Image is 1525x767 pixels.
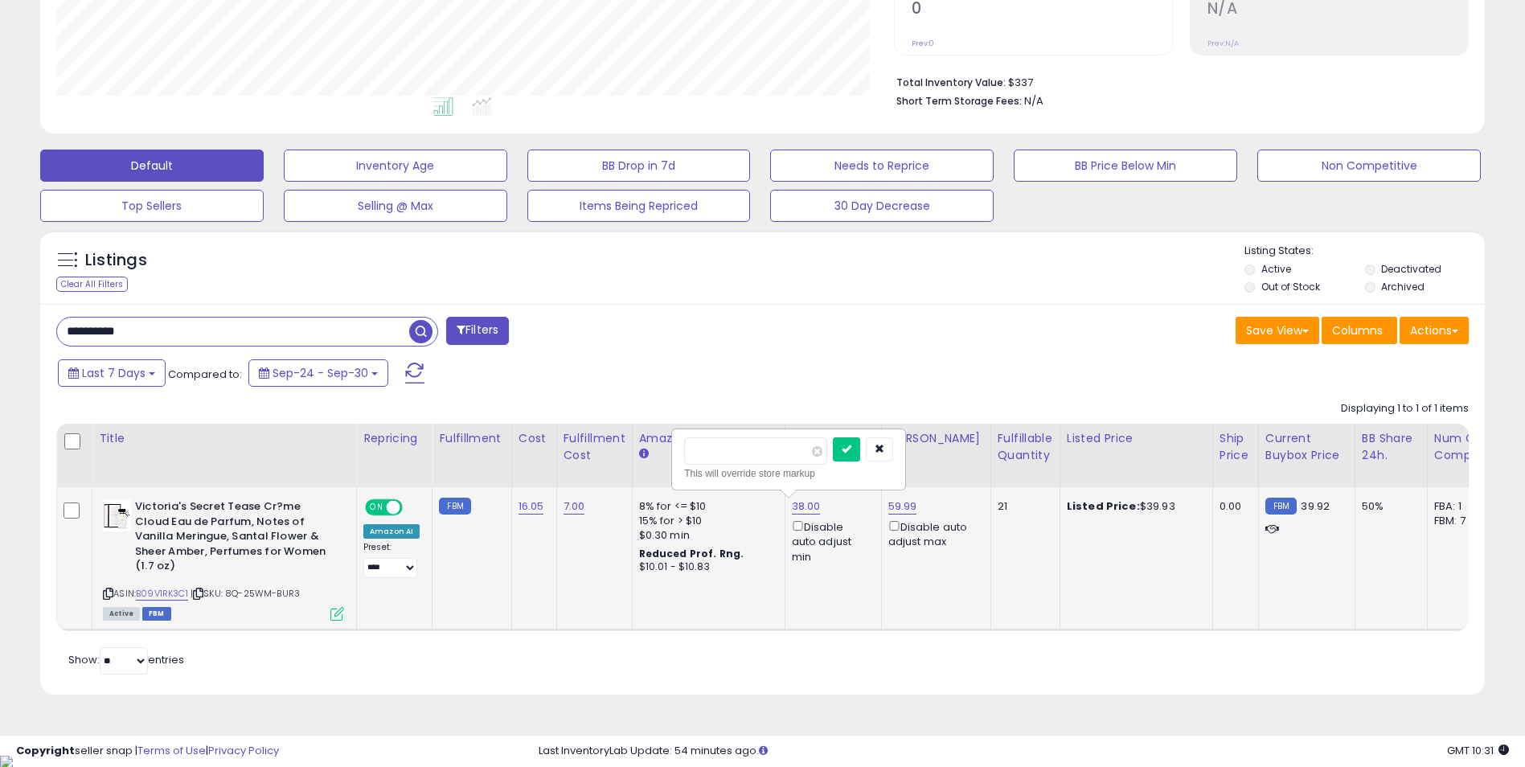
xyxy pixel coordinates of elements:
div: FBA: 1 [1434,499,1487,514]
div: Num of Comp. [1434,430,1493,464]
div: Amazon AI [363,524,420,539]
span: 39.92 [1301,498,1330,514]
button: Columns [1322,317,1397,344]
span: Last 7 Days [82,365,146,381]
div: BB Share 24h. [1362,430,1420,464]
button: Selling @ Max [284,190,507,222]
button: Non Competitive [1257,150,1481,182]
div: This will override store markup [684,466,893,482]
div: ASIN: [103,499,344,618]
div: Cost [519,430,550,447]
small: Prev: 0 [912,39,934,48]
div: $10.01 - $10.83 [639,560,773,574]
div: Fulfillable Quantity [998,430,1053,464]
button: BB Price Below Min [1014,150,1237,182]
a: Terms of Use [137,743,206,758]
li: $337 [896,72,1457,91]
span: OFF [400,501,426,515]
button: Default [40,150,264,182]
small: Amazon Fees. [639,447,649,461]
div: Preset: [363,542,420,578]
div: Title [99,430,350,447]
label: Archived [1381,280,1425,293]
button: Actions [1400,317,1469,344]
span: Compared to: [168,367,242,382]
b: Short Term Storage Fees: [896,94,1022,108]
small: FBM [439,498,470,515]
div: Disable auto adjust max [888,518,978,549]
div: Disable auto adjust min [792,518,869,564]
span: Show: entries [68,652,184,667]
small: Prev: N/A [1207,39,1239,48]
span: All listings currently available for purchase on Amazon [103,607,140,621]
span: N/A [1024,93,1043,109]
img: 419V-FOe7pL._SL40_.jpg [103,499,131,531]
button: Top Sellers [40,190,264,222]
span: ON [367,501,387,515]
div: Fulfillment [439,430,504,447]
div: Amazon Fees [639,430,778,447]
label: Deactivated [1381,262,1441,276]
span: | SKU: 8Q-25WM-BUR3 [191,587,300,600]
div: 0.00 [1220,499,1246,514]
div: [PERSON_NAME] [888,430,984,447]
div: Current Buybox Price [1265,430,1348,464]
div: 8% for <= $10 [639,499,773,514]
div: Fulfillment Cost [564,430,625,464]
div: 21 [998,499,1047,514]
label: Active [1261,262,1291,276]
div: FBM: 7 [1434,514,1487,528]
button: 30 Day Decrease [770,190,994,222]
div: 15% for > $10 [639,514,773,528]
div: $0.30 min [639,528,773,543]
div: 50% [1362,499,1415,514]
span: FBM [142,607,171,621]
div: Listed Price [1067,430,1206,447]
div: Last InventoryLab Update: 54 minutes ago. [539,744,1509,759]
button: BB Drop in 7d [527,150,751,182]
strong: Copyright [16,743,75,758]
div: seller snap | | [16,744,279,759]
b: Victoria's Secret Tease Cr?me Cloud Eau de Parfum, Notes of Vanilla Meringue, Santal Flower & She... [135,499,330,578]
a: B09V1RK3C1 [136,587,188,601]
div: $39.93 [1067,499,1200,514]
button: Needs to Reprice [770,150,994,182]
button: Filters [446,317,509,345]
a: 16.05 [519,498,544,515]
p: Listing States: [1244,244,1485,259]
span: 2025-10-9 10:31 GMT [1447,743,1509,758]
a: 59.99 [888,498,917,515]
b: Reduced Prof. Rng. [639,547,744,560]
div: Ship Price [1220,430,1252,464]
div: Displaying 1 to 1 of 1 items [1341,401,1469,416]
button: Inventory Age [284,150,507,182]
a: Privacy Policy [208,743,279,758]
span: Columns [1332,322,1383,338]
small: FBM [1265,498,1297,515]
label: Out of Stock [1261,280,1320,293]
span: Sep-24 - Sep-30 [273,365,368,381]
button: Items Being Repriced [527,190,751,222]
a: 38.00 [792,498,821,515]
h5: Listings [85,249,147,272]
a: 7.00 [564,498,585,515]
div: Repricing [363,430,425,447]
b: Listed Price: [1067,498,1140,514]
button: Save View [1236,317,1319,344]
b: Total Inventory Value: [896,76,1006,89]
button: Last 7 Days [58,359,166,387]
div: Clear All Filters [56,277,128,292]
button: Sep-24 - Sep-30 [248,359,388,387]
